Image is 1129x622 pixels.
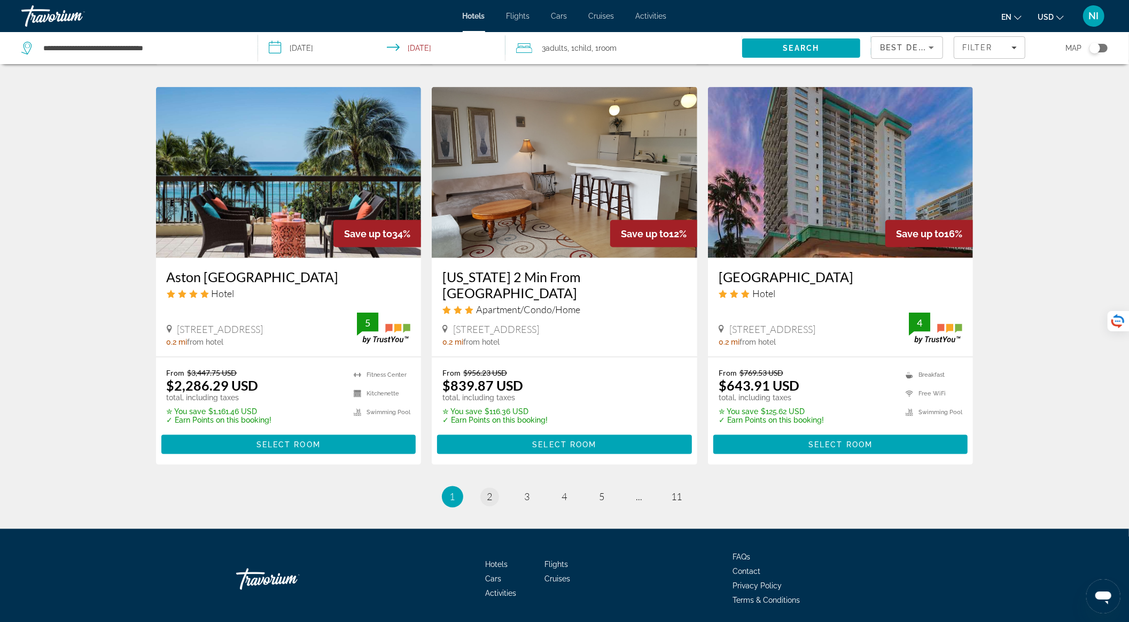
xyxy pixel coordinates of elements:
a: Select Room [713,438,968,449]
span: 3 [525,491,530,503]
span: Cars [485,575,501,584]
a: Cruises [544,575,570,584]
span: Save up to [896,228,944,239]
a: [GEOGRAPHIC_DATA] [719,269,963,285]
img: TrustYou guest rating badge [909,313,962,344]
span: Select Room [256,440,321,449]
span: Hotel [212,287,235,299]
span: Search [783,44,820,52]
button: Filters [954,36,1025,59]
a: Go Home [236,563,343,595]
img: TrustYou guest rating badge [357,313,410,344]
button: Select Room [161,435,416,454]
mat-select: Sort by [880,41,934,54]
span: Hotel [752,287,775,299]
a: Cars [551,12,567,20]
li: Fitness Center [348,368,410,382]
img: Aston Waikiki Beach Tower [156,87,422,258]
button: Change currency [1038,9,1064,25]
span: from hotel [463,338,500,346]
ins: $2,286.29 USD [167,377,259,393]
ins: $643.91 USD [719,377,799,393]
a: FAQs [733,553,751,562]
span: , 1 [567,41,591,56]
span: Save up to [621,228,669,239]
span: Map [1065,41,1081,56]
a: Terms & Conditions [733,596,800,605]
span: Room [598,44,617,52]
span: 0.2 mi [167,338,188,346]
button: Toggle map [1081,43,1108,53]
del: $3,447.75 USD [188,368,237,377]
nav: Pagination [156,486,974,508]
span: ... [636,491,643,503]
ins: $839.87 USD [442,377,523,393]
span: 0.2 mi [442,338,463,346]
button: Select Room [437,435,692,454]
a: Activities [485,589,516,598]
span: Filter [962,43,993,52]
span: 4 [562,491,567,503]
span: 2 [487,491,493,503]
img: Waikiki Resort Hotel [708,87,974,258]
button: Travelers: 3 adults, 1 child [505,32,742,64]
div: 16% [885,220,973,247]
span: Adults [546,44,567,52]
p: ✓ Earn Points on this booking! [442,416,548,424]
span: ✮ You save [719,407,758,416]
p: $116.36 USD [442,407,548,416]
a: Flights [544,561,568,569]
p: total, including taxes [719,393,824,402]
a: [US_STATE] 2 Min From [GEOGRAPHIC_DATA] [442,269,687,301]
iframe: Кнопка для запуску вікна повідомлень [1086,579,1120,613]
div: 4 star Hotel [167,287,411,299]
span: Apartment/Condo/Home [476,304,580,315]
button: Select Room [713,435,968,454]
span: from hotel [188,338,224,346]
button: Select check in and out date [258,32,505,64]
a: Hotels [463,12,485,20]
del: $956.23 USD [463,368,507,377]
h3: Aston [GEOGRAPHIC_DATA] [167,269,411,285]
a: Select Room [161,438,416,449]
span: 11 [672,491,682,503]
input: Search hotel destination [42,40,242,56]
a: Contact [733,567,761,576]
li: Breakfast [900,368,962,382]
span: [STREET_ADDRESS] [177,323,263,335]
span: Child [574,44,591,52]
span: From [167,368,185,377]
a: Travorium [21,2,128,30]
span: [STREET_ADDRESS] [453,323,539,335]
del: $769.53 USD [739,368,783,377]
a: Flights [507,12,530,20]
p: ✓ Earn Points on this booking! [167,416,272,424]
span: 0.2 mi [719,338,739,346]
img: Hawaii 2 Min From The Beach [432,87,697,258]
span: Select Room [532,440,596,449]
span: en [1001,13,1011,21]
li: Swimming Pool [348,406,410,419]
p: ✓ Earn Points on this booking! [719,416,824,424]
p: $125.62 USD [719,407,824,416]
span: Save up to [344,228,392,239]
span: ✮ You save [167,407,206,416]
button: Search [742,38,860,58]
div: 5 [357,316,378,329]
span: Hotels [485,561,508,569]
a: Privacy Policy [733,582,782,590]
li: Free WiFi [900,387,962,400]
div: 3 star Apartment [442,304,687,315]
span: Activities [636,12,667,20]
a: Cruises [589,12,614,20]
